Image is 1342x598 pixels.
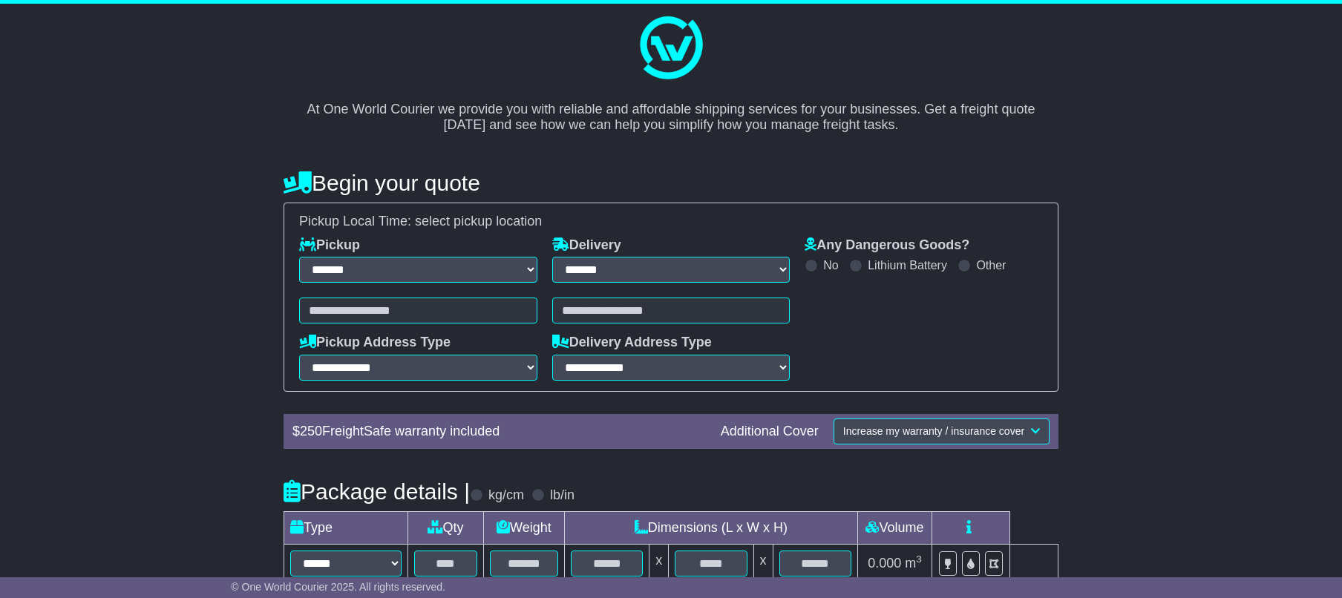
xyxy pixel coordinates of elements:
td: Volume [857,512,932,545]
span: m [905,556,922,571]
td: Qty [408,512,484,545]
p: At One World Courier we provide you with reliable and affordable shipping services for your busin... [298,85,1044,134]
span: 250 [300,424,322,438]
label: Delivery Address Type [552,335,712,351]
img: One World Courier Logo - great freight rates [634,11,708,85]
label: No [823,258,838,272]
label: Any Dangerous Goods? [805,237,969,254]
span: select pickup location [415,214,542,229]
label: Delivery [552,237,621,254]
span: 0.000 [868,556,901,571]
label: Pickup [299,237,360,254]
label: Pickup Address Type [299,335,451,351]
div: $ FreightSafe warranty included [285,424,713,440]
label: Lithium Battery [868,258,947,272]
span: © One World Courier 2025. All rights reserved. [231,581,445,593]
label: lb/in [550,487,575,504]
h4: Package details | [284,479,470,504]
td: Dimensions (L x W x H) [564,512,857,545]
td: x [649,545,669,583]
sup: 3 [916,553,922,565]
td: Weight [483,512,564,545]
td: Type [284,512,408,545]
label: Other [976,258,1006,272]
h4: Begin your quote [284,171,1058,195]
div: Pickup Local Time: [292,214,1050,230]
span: Increase my warranty / insurance cover [843,425,1024,437]
td: x [753,545,773,583]
label: kg/cm [488,487,524,504]
button: Increase my warranty / insurance cover [834,418,1050,444]
div: Additional Cover [713,424,826,440]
